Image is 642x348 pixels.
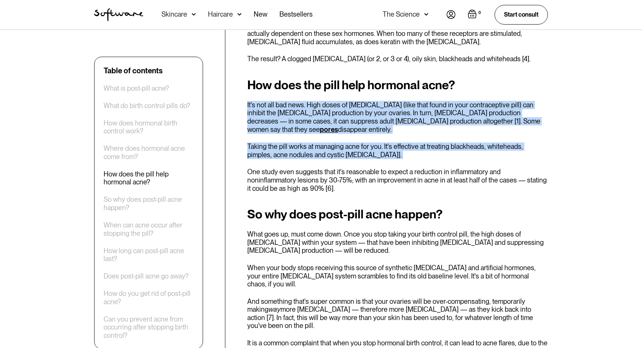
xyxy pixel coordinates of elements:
div: 0 [477,9,482,16]
a: How do you get rid of post-pill acne? [104,290,194,306]
p: One study even suggests that it's reasonable to expect a reduction in inflammatory and noninflamm... [247,168,548,192]
em: way [268,305,281,313]
div: Skincare [161,11,187,18]
a: So why does post-pill acne happen? [104,196,194,212]
a: home [94,8,143,21]
img: arrow down [192,11,196,18]
a: How does hormonal birth control work? [104,119,194,135]
h2: How does the pill help hormonal acne? [247,78,548,92]
img: Software Logo [94,8,143,21]
div: Haircare [208,11,233,18]
h2: So why does post-pill acne happen? [247,207,548,221]
p: Taking the pill works at managing acne for you. It's effective at treating blackheads, whiteheads... [247,142,548,159]
a: How does the pill help hormonal acne? [104,170,194,186]
p: [MEDICAL_DATA] stimulate receptors found in sebaceous glands. Our sebaceous glands are actually d... [247,21,548,46]
img: arrow down [424,11,428,18]
a: When can acne occur after stopping the pill? [104,221,194,237]
div: The Science [383,11,420,18]
a: What is post-pill acne? [104,84,169,93]
p: What goes up, must come down. Once you stop taking your birth control pill, the high doses of [ME... [247,230,548,255]
img: arrow down [237,11,242,18]
p: It's not all bad news. High doses of [MEDICAL_DATA] (like that found in your contraceptive pill) ... [247,101,548,133]
a: pores [320,125,338,133]
p: When your body stops receiving this source of synthetic [MEDICAL_DATA] and artificial hormones, y... [247,264,548,288]
a: Start consult [495,5,548,24]
a: Where does hormonal acne come from? [104,145,194,161]
p: The result? A clogged [MEDICAL_DATA] (or 2, or 3 or 4), oily skin, blackheads and whiteheads [4]. [247,55,548,63]
a: How long can post-pill acne last? [104,247,194,263]
a: Open empty cart [468,9,482,20]
div: Table of contents [104,66,163,75]
a: Does post-pill acne go away? [104,272,189,281]
p: And something that's super common is that your ovaries will be over-compensating, temporarily mak... [247,297,548,330]
a: What do birth control pills do? [104,102,190,110]
a: Can you prevent acne from occurring after stopping birth control? [104,315,194,340]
